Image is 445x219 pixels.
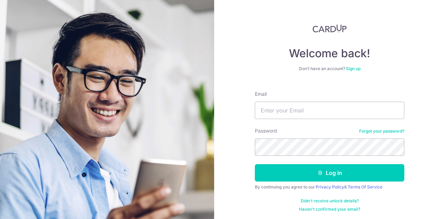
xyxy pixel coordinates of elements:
h4: Welcome back! [255,47,404,60]
a: Didn't receive unlock details? [301,198,359,204]
a: Privacy Policy [316,184,344,189]
img: CardUp Logo [313,24,347,33]
a: Haven't confirmed your email? [299,207,360,212]
div: Don’t have an account? [255,66,404,71]
a: Terms Of Service [348,184,382,189]
button: Log in [255,164,404,182]
label: Email [255,91,267,98]
label: Password [255,127,277,134]
a: Sign up [346,66,361,71]
div: By continuing you agree to our & [255,184,404,190]
input: Enter your Email [255,102,404,119]
a: Forgot your password? [359,128,404,134]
